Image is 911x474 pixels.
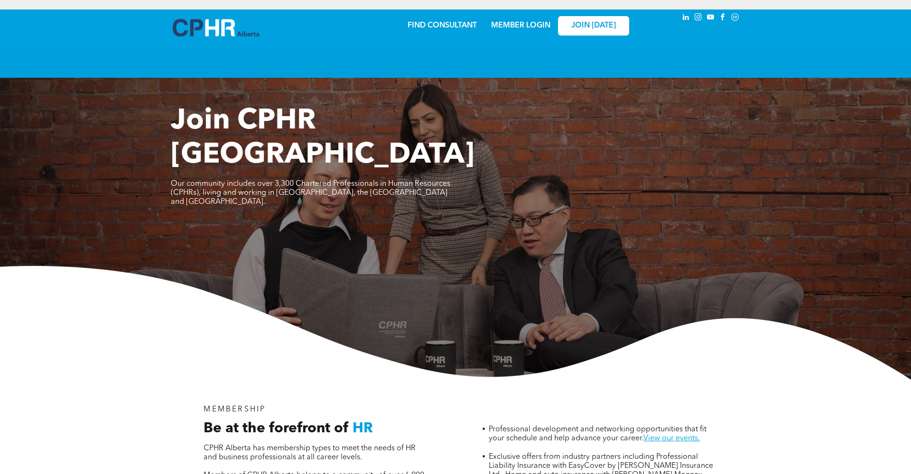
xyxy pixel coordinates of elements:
a: FIND CONSULTANT [408,22,477,29]
span: Professional development and networking opportunities that fit your schedule and help advance you... [489,426,706,442]
span: Join CPHR [GEOGRAPHIC_DATA] [171,107,474,170]
a: youtube [705,12,716,25]
a: MEMBER LOGIN [491,22,550,29]
span: HR [353,421,373,436]
span: Be at the forefront of [204,421,349,436]
a: JOIN [DATE] [558,16,629,36]
span: CPHR Alberta has membership types to meet the needs of HR and business professionals at all caree... [204,445,416,461]
span: JOIN [DATE] [571,21,616,30]
a: View our events. [643,435,700,442]
a: Social network [730,12,740,25]
a: facebook [717,12,728,25]
span: MEMBERSHIP [204,406,266,413]
span: Our community includes over 3,300 Chartered Professionals in Human Resources (CPHRs), living and ... [171,180,450,206]
a: linkedin [680,12,691,25]
img: A blue and white logo for cp alberta [173,19,259,36]
a: instagram [693,12,703,25]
